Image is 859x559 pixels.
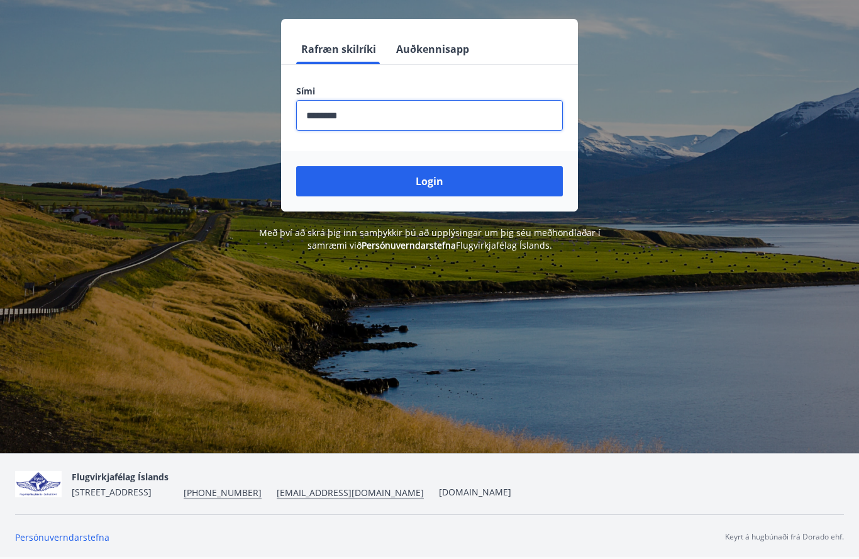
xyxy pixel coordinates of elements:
button: Rafræn skilríki [296,34,381,64]
span: Flugvirkjafélag Íslands [72,471,169,483]
button: Auðkennisapp [391,34,474,64]
span: Með því að skrá þig inn samþykkir þú að upplýsingar um þig séu meðhöndlaðar í samræmi við Flugvir... [259,227,601,251]
a: Persónuverndarstefna [15,531,109,543]
label: Sími [296,85,563,98]
button: Login [296,166,563,196]
p: Keyrt á hugbúnaði frá Dorado ehf. [725,531,844,543]
a: [DOMAIN_NAME] [439,486,511,498]
a: Persónuverndarstefna [362,239,456,251]
img: jfCJGIgpp2qFOvTFfsN21Zau9QV3gluJVgNw7rvD.png [15,471,62,498]
span: [STREET_ADDRESS] [72,486,152,498]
